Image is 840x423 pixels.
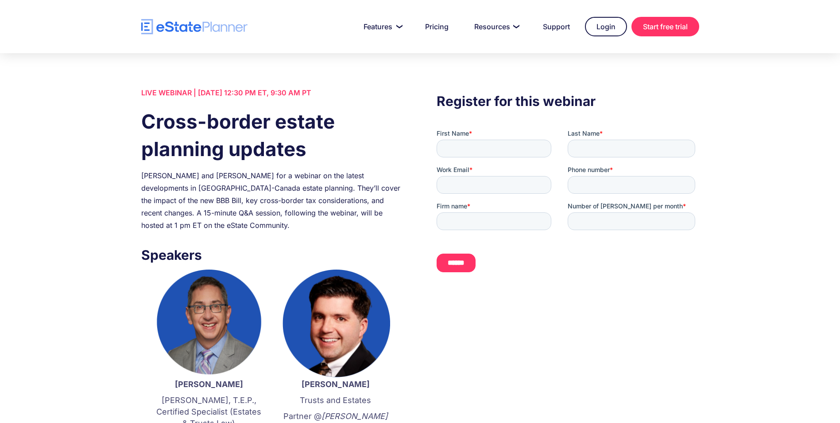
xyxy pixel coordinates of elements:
a: Login [585,17,627,36]
iframe: Form 0 [437,129,699,280]
a: Start free trial [631,17,699,36]
p: Trusts and Estates [281,395,390,406]
a: Resources [464,18,528,35]
strong: [PERSON_NAME] [302,380,370,389]
a: home [141,19,248,35]
a: Support [532,18,581,35]
a: Features [353,18,410,35]
div: [PERSON_NAME] and [PERSON_NAME] for a webinar on the latest developments in [GEOGRAPHIC_DATA]-Can... [141,169,403,231]
div: LIVE WEBINAR | [DATE] 12:30 PM ET, 9:30 AM PT [141,86,403,99]
strong: [PERSON_NAME] [175,380,243,389]
h1: Cross-border estate planning updates [141,108,403,163]
a: Pricing [414,18,459,35]
h3: Speakers [141,245,403,265]
h3: Register for this webinar [437,91,699,111]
